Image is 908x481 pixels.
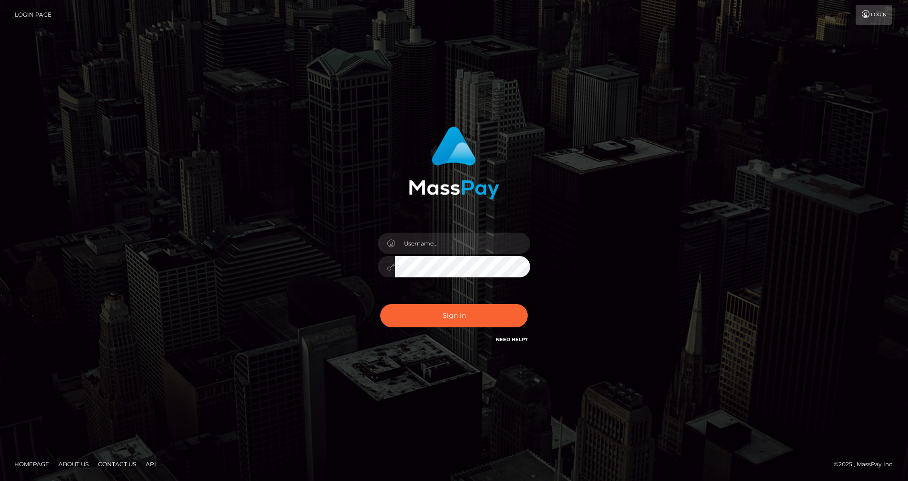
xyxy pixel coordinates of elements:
[10,457,53,471] a: Homepage
[834,459,901,470] div: © 2025 , MassPay Inc.
[496,336,528,343] a: Need Help?
[856,5,892,25] a: Login
[380,304,528,327] button: Sign in
[409,127,499,199] img: MassPay Login
[94,457,140,471] a: Contact Us
[15,5,51,25] a: Login Page
[142,457,160,471] a: API
[395,233,530,254] input: Username...
[55,457,92,471] a: About Us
